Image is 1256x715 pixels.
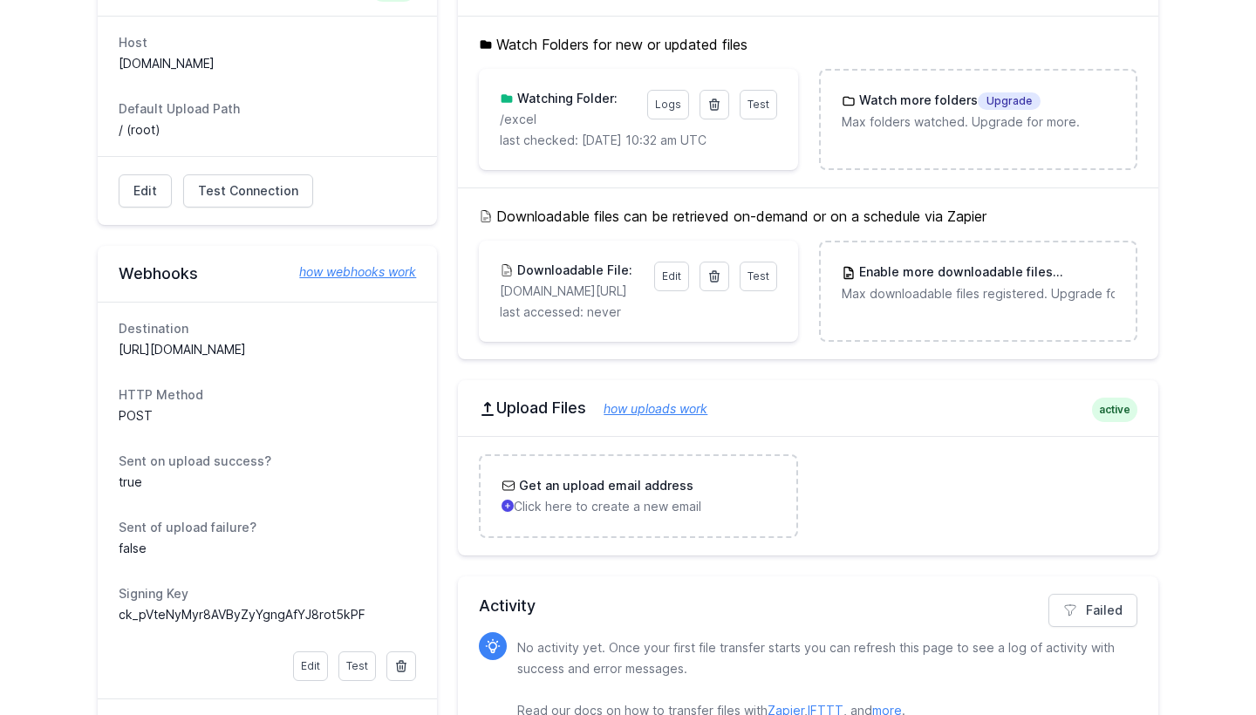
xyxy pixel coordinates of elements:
[119,263,416,284] h2: Webhooks
[479,594,1137,618] h2: Activity
[500,132,776,149] p: last checked: [DATE] 10:32 am UTC
[647,90,689,119] a: Logs
[740,262,777,291] a: Test
[514,262,632,279] h3: Downloadable File:
[500,111,636,128] p: excel
[740,90,777,119] a: Test
[502,498,775,515] p: Click here to create a new email
[119,34,416,51] dt: Host
[842,113,1115,131] p: Max folders watched. Upgrade for more.
[338,651,376,681] a: Test
[1169,628,1235,694] iframe: Drift Widget Chat Controller
[747,98,769,111] span: Test
[515,477,693,494] h3: Get an upload email address
[842,285,1115,303] p: Max downloadable files registered. Upgrade for more.
[856,92,1041,110] h3: Watch more folders
[119,100,416,118] dt: Default Upload Path
[119,121,416,139] dd: / (root)
[119,320,416,337] dt: Destination
[119,453,416,470] dt: Sent on upload success?
[479,398,1137,419] h2: Upload Files
[119,55,416,72] dd: [DOMAIN_NAME]
[282,263,416,281] a: how webhooks work
[119,473,416,491] dd: true
[198,182,298,200] span: Test Connection
[514,90,618,107] h3: Watching Folder:
[479,206,1137,227] h5: Downloadable files can be retrieved on-demand or on a schedule via Zapier
[481,456,795,536] a: Get an upload email address Click here to create a new email
[978,92,1041,110] span: Upgrade
[479,34,1137,55] h5: Watch Folders for new or updated files
[293,651,328,681] a: Edit
[119,585,416,603] dt: Signing Key
[500,303,776,321] p: last accessed: never
[1092,398,1137,422] span: active
[119,174,172,208] a: Edit
[119,519,416,536] dt: Sent of upload failure?
[1053,264,1116,282] span: Upgrade
[586,401,707,416] a: how uploads work
[119,341,416,358] dd: [URL][DOMAIN_NAME]
[821,242,1136,323] a: Enable more downloadable filesUpgrade Max downloadable files registered. Upgrade for more.
[821,71,1136,152] a: Watch more foldersUpgrade Max folders watched. Upgrade for more.
[500,283,643,300] p: [DOMAIN_NAME][URL]
[1048,594,1137,627] a: Failed
[654,262,689,291] a: Edit
[856,263,1115,282] h3: Enable more downloadable files
[119,407,416,425] dd: POST
[119,606,416,623] dd: ck_pVteNyMyr8AVByZyYgngAfYJ8rot5kPF
[183,174,313,208] a: Test Connection
[119,386,416,404] dt: HTTP Method
[747,269,769,283] span: Test
[119,540,416,557] dd: false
